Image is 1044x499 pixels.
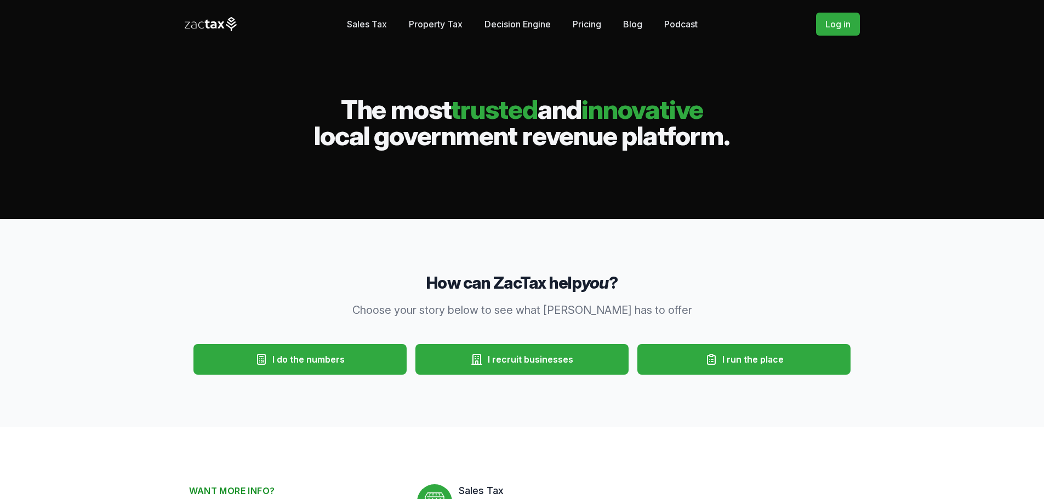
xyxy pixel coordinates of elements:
[347,13,387,35] a: Sales Tax
[415,344,629,375] button: I recruit businesses
[581,93,703,125] span: innovative
[189,484,400,497] h2: Want more info?
[312,302,733,318] p: Choose your story below to see what [PERSON_NAME] has to offer
[573,13,601,35] a: Pricing
[459,484,855,497] dt: Sales Tax
[189,272,855,294] h3: How can ZacTax help ?
[488,353,573,366] span: I recruit businesses
[450,93,538,125] span: trusted
[272,353,345,366] span: I do the numbers
[637,344,851,375] button: I run the place
[409,13,463,35] a: Property Tax
[722,353,784,366] span: I run the place
[664,13,698,35] a: Podcast
[193,344,407,375] button: I do the numbers
[581,273,609,292] em: you
[185,96,860,149] h2: The most and local government revenue platform.
[816,13,860,36] a: Log in
[623,13,642,35] a: Blog
[484,13,551,35] a: Decision Engine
